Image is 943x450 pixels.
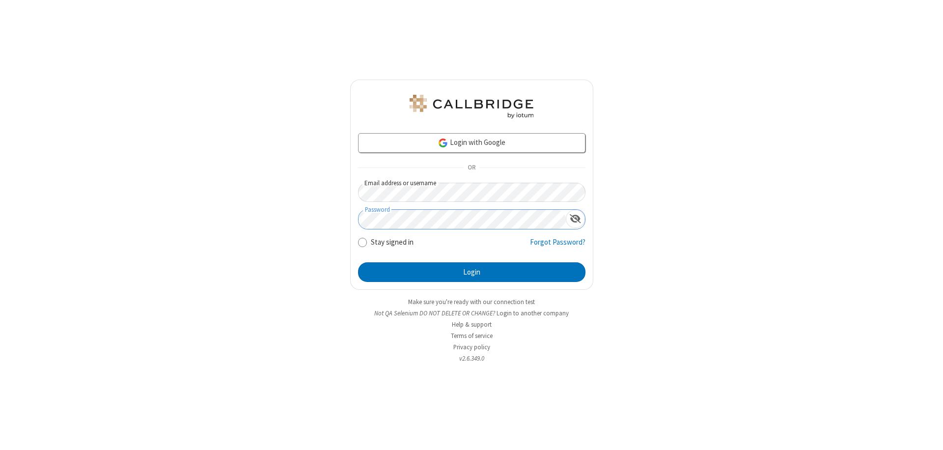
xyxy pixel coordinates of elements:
input: Email address or username [358,183,585,202]
a: Help & support [452,320,492,329]
button: Login [358,262,585,282]
li: Not QA Selenium DO NOT DELETE OR CHANGE? [350,309,593,318]
a: Privacy policy [453,343,490,351]
div: Show password [566,210,585,228]
a: Terms of service [451,332,493,340]
input: Password [359,210,566,229]
img: google-icon.png [438,138,448,148]
label: Stay signed in [371,237,414,248]
span: OR [464,161,479,175]
button: Login to another company [497,309,569,318]
a: Login with Google [358,133,585,153]
a: Forgot Password? [530,237,585,255]
li: v2.6.349.0 [350,354,593,363]
img: QA Selenium DO NOT DELETE OR CHANGE [408,95,535,118]
a: Make sure you're ready with our connection test [408,298,535,306]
